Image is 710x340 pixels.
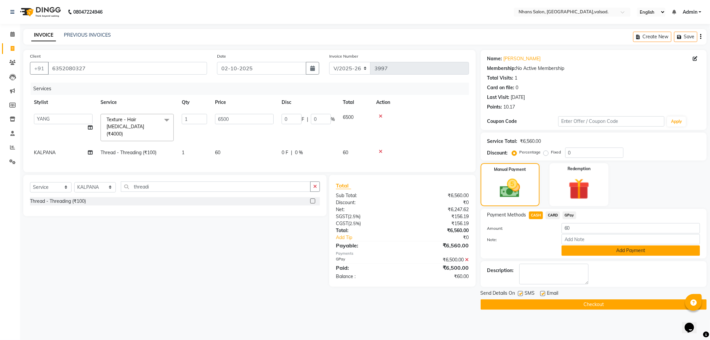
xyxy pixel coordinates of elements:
div: Service Total: [487,138,518,145]
span: 60 [343,150,348,156]
iframe: chat widget [682,313,703,333]
a: INVOICE [31,29,56,41]
div: Thread - Threading (₹100) [30,198,86,205]
b: 08047224946 [73,3,103,21]
span: F [302,116,304,123]
span: SMS [525,290,535,298]
div: Sub Total: [331,192,402,199]
span: CARD [546,211,560,219]
img: logo [17,3,63,21]
a: [PERSON_NAME] [504,55,541,62]
label: Percentage [520,149,541,155]
input: Amount [562,223,700,233]
div: Description: [487,267,514,274]
div: ( ) [331,213,402,220]
span: GPay [563,211,576,219]
button: Create New [633,32,671,42]
span: 1 [182,150,184,156]
div: Net: [331,206,402,213]
span: SGST [336,213,348,219]
div: [DATE] [511,94,525,101]
th: Action [372,95,469,110]
div: ₹6,560.00 [402,241,474,249]
button: Add Payment [562,245,700,256]
div: ( ) [331,220,402,227]
span: 2.5% [350,221,359,226]
span: 0 F [282,149,288,156]
button: Checkout [481,299,707,310]
label: Fixed [551,149,561,155]
div: Discount: [331,199,402,206]
div: ₹6,560.00 [402,192,474,199]
div: Card on file: [487,84,515,91]
label: Client [30,53,41,59]
span: 0 % [295,149,303,156]
div: ₹0 [414,234,474,241]
div: Paid: [331,264,402,272]
img: _gift.svg [562,176,596,202]
span: 60 [215,150,220,156]
a: PREVIOUS INVOICES [64,32,111,38]
span: Texture - Hair [MEDICAL_DATA] (₹4000) [107,117,144,137]
span: KALPANA [34,150,56,156]
span: CGST [336,220,348,226]
input: Search by Name/Mobile/Email/Code [48,62,207,75]
div: 10.17 [504,104,515,111]
div: Coupon Code [487,118,558,125]
div: ₹156.19 [402,220,474,227]
div: Name: [487,55,502,62]
span: % [331,116,335,123]
label: Note: [482,237,557,243]
span: Send Details On [481,290,515,298]
button: Apply [667,117,686,127]
th: Total [339,95,372,110]
a: x [123,131,126,137]
div: Total: [331,227,402,234]
div: ₹6,560.00 [402,227,474,234]
div: ₹6,500.00 [402,256,474,263]
div: ₹156.19 [402,213,474,220]
div: No Active Membership [487,65,700,72]
button: +91 [30,62,49,75]
label: Redemption [568,166,591,172]
div: Last Visit: [487,94,510,101]
span: 2.5% [349,214,359,219]
th: Stylist [30,95,97,110]
th: Price [211,95,278,110]
div: Services [31,83,474,95]
span: Payment Methods [487,211,526,218]
div: Discount: [487,150,508,157]
div: ₹6,500.00 [402,264,474,272]
div: GPay [331,256,402,263]
div: Total Visits: [487,75,514,82]
label: Amount: [482,225,557,231]
label: Invoice Number [329,53,358,59]
span: 6500 [343,114,354,120]
input: Search or Scan [121,181,311,192]
div: Payable: [331,241,402,249]
span: CASH [529,211,543,219]
div: ₹0 [402,199,474,206]
button: Save [674,32,697,42]
input: Add Note [562,234,700,244]
span: Admin [683,9,697,16]
label: Manual Payment [494,167,526,172]
span: | [307,116,308,123]
th: Service [97,95,178,110]
a: Add Tip [331,234,414,241]
span: Total [336,182,351,189]
span: Thread - Threading (₹100) [101,150,156,156]
div: Balance : [331,273,402,280]
span: | [291,149,292,156]
th: Qty [178,95,211,110]
div: 0 [516,84,519,91]
label: Date [217,53,226,59]
th: Disc [278,95,339,110]
img: _cash.svg [493,176,527,200]
div: Payments [336,251,469,256]
div: Membership: [487,65,516,72]
div: Points: [487,104,502,111]
div: ₹6,247.62 [402,206,474,213]
div: 1 [515,75,518,82]
span: Email [547,290,559,298]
